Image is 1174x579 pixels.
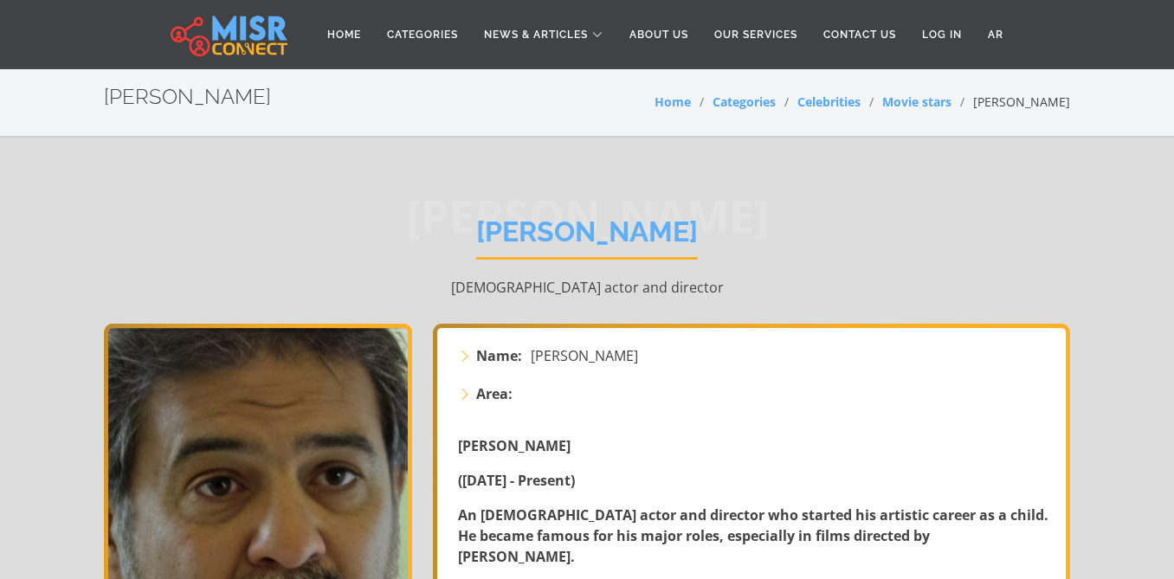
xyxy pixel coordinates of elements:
span: [PERSON_NAME] [531,345,638,366]
a: Categories [374,18,471,51]
a: Categories [713,93,776,110]
a: News & Articles [471,18,616,51]
img: main.misr_connect [171,13,287,56]
strong: An [DEMOGRAPHIC_DATA] actor and director who started his artistic career as a child. He became fa... [458,505,1048,566]
li: [PERSON_NAME] [951,93,1070,111]
a: Log in [909,18,975,51]
p: [DEMOGRAPHIC_DATA] actor and director [104,277,1070,298]
strong: [PERSON_NAME] [458,436,571,455]
a: Contact Us [810,18,909,51]
a: Celebrities [797,93,861,110]
strong: Area: [476,383,513,404]
a: Movie stars [882,93,951,110]
h2: [PERSON_NAME] [104,85,271,110]
strong: ([DATE] - Present) [458,471,575,490]
a: Home [314,18,374,51]
span: News & Articles [484,27,588,42]
strong: Name: [476,345,522,366]
a: About Us [616,18,701,51]
h1: [PERSON_NAME] [476,216,698,260]
a: AR [975,18,1016,51]
a: Our Services [701,18,810,51]
a: Home [655,93,691,110]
